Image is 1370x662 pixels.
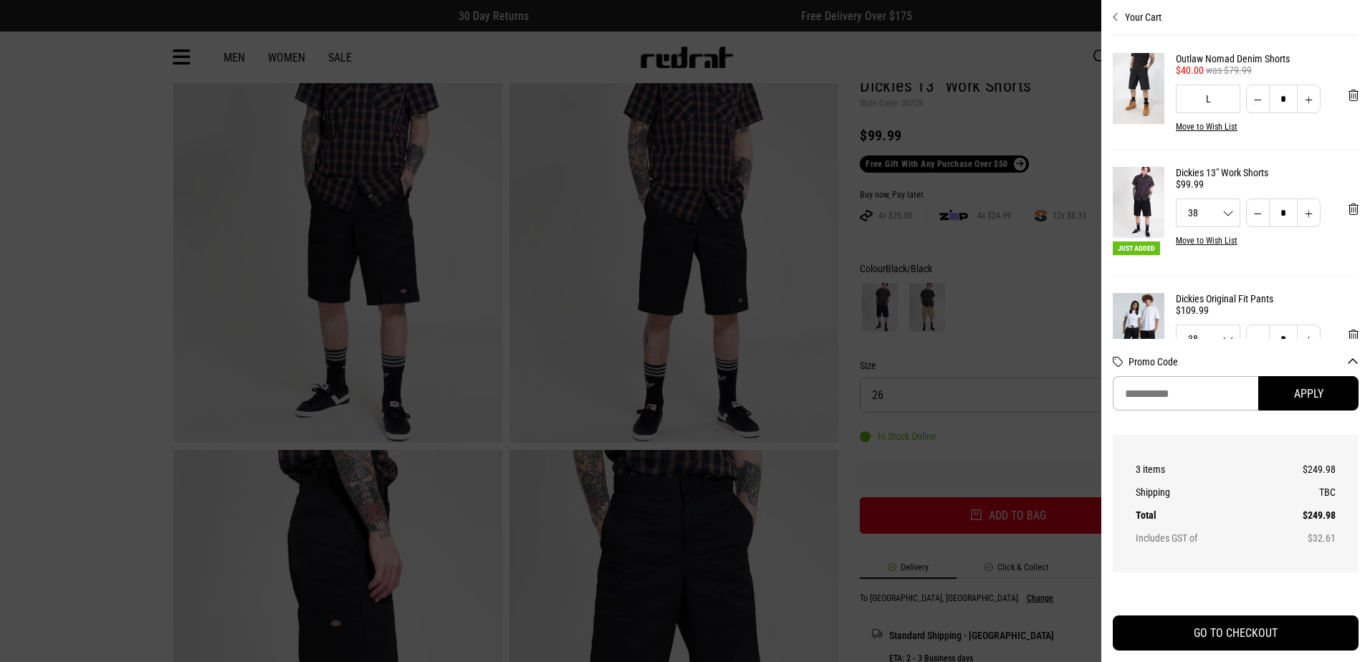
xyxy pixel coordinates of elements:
button: Decrease quantity [1246,325,1270,353]
button: 'Remove from cart [1337,317,1370,353]
div: $99.99 [1176,178,1359,190]
input: Quantity [1269,325,1298,353]
span: Just Added [1113,241,1160,255]
span: was $79.99 [1206,64,1252,76]
a: Dickies 13" Work Shorts [1176,167,1359,178]
input: Quantity [1269,85,1298,113]
td: $249.98 [1266,458,1336,481]
th: 3 items [1136,458,1266,481]
span: 38 [1177,334,1240,344]
button: 'Remove from cart [1337,191,1370,227]
th: Includes GST of [1136,527,1266,550]
td: $249.98 [1266,504,1336,527]
button: Increase quantity [1297,198,1321,227]
div: L [1176,85,1240,113]
button: Move to Wish List [1176,122,1237,132]
th: Total [1136,504,1266,527]
span: 38 [1177,208,1240,218]
button: 'Remove from cart [1337,77,1370,113]
a: Dickies Original Fit Pants [1176,293,1359,304]
a: Outlaw Nomad Denim Shorts [1176,53,1359,64]
img: Dickies 13" Work Shorts [1113,167,1164,238]
button: Promo Code [1129,356,1359,368]
button: Increase quantity [1297,325,1321,353]
button: Apply [1258,376,1359,411]
td: TBC [1266,481,1336,504]
div: $109.99 [1176,304,1359,316]
button: Decrease quantity [1246,198,1270,227]
iframe: Customer reviews powered by Trustpilot [1113,590,1359,604]
span: $40.00 [1176,64,1204,76]
input: Promo Code [1113,376,1258,411]
button: Increase quantity [1297,85,1321,113]
button: GO TO CHECKOUT [1113,615,1359,651]
td: $32.61 [1266,527,1336,550]
img: Dickies Original Fit Pants [1113,293,1164,364]
th: Shipping [1136,481,1266,504]
button: Decrease quantity [1246,85,1270,113]
button: Move to Wish List [1176,236,1237,246]
input: Quantity [1269,198,1298,227]
img: Outlaw Nomad Denim Shorts [1113,53,1164,124]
